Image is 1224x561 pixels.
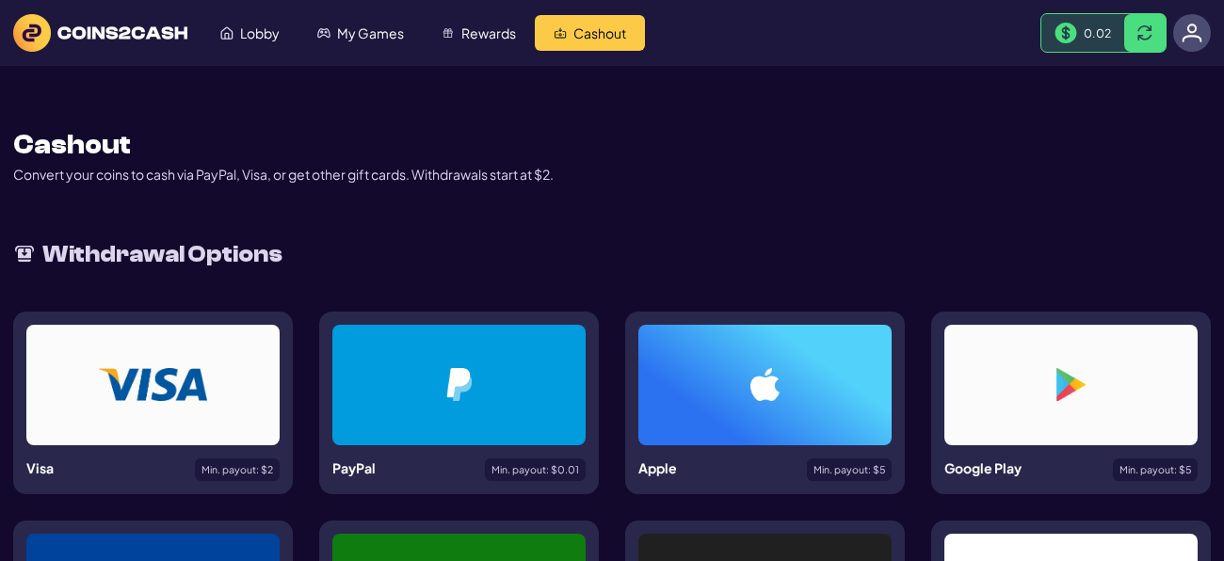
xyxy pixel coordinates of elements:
[13,165,554,184] p: Convert your coins to cash via PayPal, Visa, or get other gift cards. Withdrawals start at $2.
[423,15,535,51] a: Rewards
[491,465,579,475] span: Min. payout: $ 0.01
[1084,25,1111,40] span: 0.02
[26,459,54,476] span: Visa
[13,14,187,52] img: logo text
[1182,23,1202,43] img: avatar
[240,26,280,40] span: Lobby
[42,237,282,272] h2: Withdrawal Options
[554,26,567,40] img: Cashout
[944,459,1022,476] span: Google Play
[201,15,298,51] a: Lobby
[750,368,780,401] img: Payment Method
[573,26,626,40] span: Cashout
[446,368,472,401] img: Payment Method
[298,15,423,51] a: My Games
[337,26,404,40] span: My Games
[99,368,206,401] img: Payment Method
[332,459,376,476] span: PayPal
[461,26,516,40] span: Rewards
[638,459,677,476] span: Apple
[1119,465,1191,475] span: Min. payout: $ 5
[317,26,330,40] img: My Games
[813,465,885,475] span: Min. payout: $ 5
[13,132,131,158] h1: Cashout
[13,243,36,265] img: withdrawLogo
[442,26,455,40] img: Rewards
[201,465,273,475] span: Min. payout: $ 2
[220,26,234,40] img: Lobby
[1055,23,1077,44] img: Money Bill
[1056,368,1086,401] img: Payment Method
[535,15,645,51] a: Cashout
